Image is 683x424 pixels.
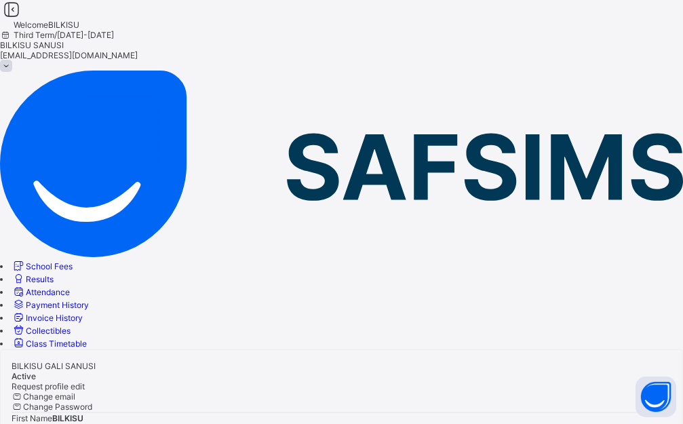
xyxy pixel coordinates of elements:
[26,274,54,284] span: Results
[26,326,71,336] span: Collectibles
[12,326,71,336] a: Collectibles
[26,339,87,349] span: Class Timetable
[23,391,75,402] span: Change email
[12,381,85,391] span: Request profile edit
[12,313,83,323] a: Invoice History
[12,339,87,349] a: Class Timetable
[14,20,79,30] span: Welcome BILKISU
[26,287,70,297] span: Attendance
[26,300,89,310] span: Payment History
[26,313,83,323] span: Invoice History
[12,371,36,381] span: Active
[636,377,676,417] button: Open asap
[12,300,89,310] a: Payment History
[52,413,83,423] span: BILKISU
[12,287,70,297] a: Attendance
[26,261,73,271] span: School Fees
[12,274,54,284] a: Results
[23,402,92,412] span: Change Password
[12,361,96,371] span: BILKISU GALI SANUSI
[12,261,73,271] a: School Fees
[12,413,52,423] span: First Name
